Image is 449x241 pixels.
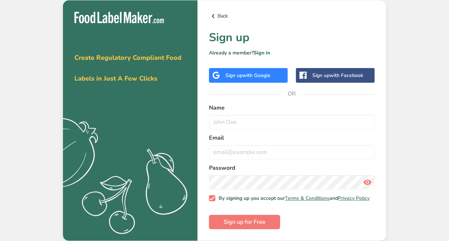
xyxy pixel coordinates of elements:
[312,72,363,79] div: Sign up
[254,49,270,56] a: Sign in
[209,145,375,159] input: email@example.com
[74,53,181,83] span: Create Regulatory Compliant Food Labels in Just A Few Clicks
[74,12,164,24] img: Food Label Maker
[243,72,270,79] span: with Google
[338,195,370,202] a: Privacy Policy
[225,72,270,79] div: Sign up
[224,218,265,226] span: Sign up for Free
[209,164,375,172] label: Password
[209,115,375,129] input: John Doe
[285,195,330,202] a: Terms & Conditions
[281,83,303,105] span: OR
[209,49,375,57] p: Already a member?
[209,134,375,142] label: Email
[209,215,280,229] button: Sign up for Free
[209,103,375,112] label: Name
[209,12,375,20] a: Back
[209,29,375,46] h1: Sign up
[215,195,370,202] span: By signing up you accept our and
[330,72,363,79] span: with Facebook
